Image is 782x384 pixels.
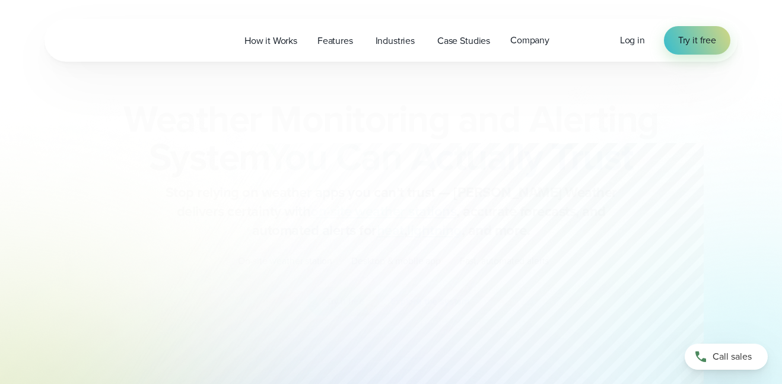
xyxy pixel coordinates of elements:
span: Try it free [678,33,716,47]
span: Case Studies [437,34,490,48]
span: Call sales [713,350,752,364]
span: Industries [376,34,415,48]
a: Try it free [664,26,730,55]
span: How it Works [244,34,297,48]
a: Case Studies [427,28,500,53]
span: Features [317,34,353,48]
span: Company [510,33,549,47]
a: Call sales [685,344,768,370]
a: Log in [620,33,645,47]
a: How it Works [234,28,307,53]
